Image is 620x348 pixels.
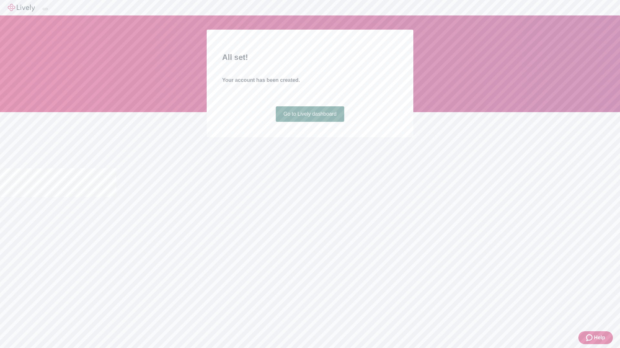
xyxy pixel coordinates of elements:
[594,334,605,342] span: Help
[222,52,398,63] h2: All set!
[43,8,48,10] button: Log out
[276,106,345,122] a: Go to Lively dashboard
[586,334,594,342] svg: Zendesk support icon
[222,76,398,84] h4: Your account has been created.
[578,331,613,344] button: Zendesk support iconHelp
[8,4,35,12] img: Lively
